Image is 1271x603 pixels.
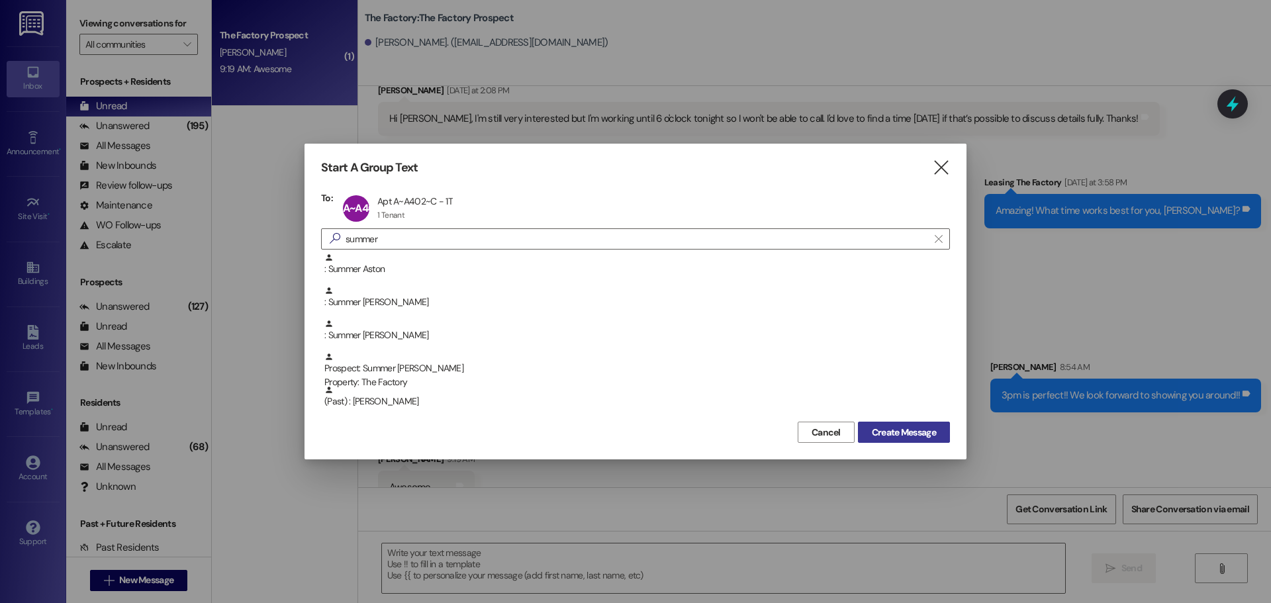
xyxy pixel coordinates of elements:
span: A~A402~C [343,201,393,215]
div: (Past) : [PERSON_NAME] [321,385,950,418]
button: Create Message [858,422,950,443]
div: Apt A~A402~C - 1T [377,195,453,207]
div: 1 Tenant [377,210,404,220]
i:  [932,161,950,175]
h3: Start A Group Text [321,160,418,175]
button: Cancel [798,422,855,443]
div: : Summer [PERSON_NAME] [324,319,950,342]
i:  [324,232,346,246]
span: Create Message [872,426,936,440]
input: Search for any contact or apartment [346,230,928,248]
i:  [935,234,942,244]
div: : Summer [PERSON_NAME] [321,286,950,319]
div: Prospect: Summer [PERSON_NAME] [324,352,950,390]
button: Clear text [928,229,949,249]
div: : Summer [PERSON_NAME] [324,286,950,309]
h3: To: [321,192,333,204]
span: Cancel [812,426,841,440]
div: : Summer [PERSON_NAME] [321,319,950,352]
div: : Summer Aston [321,253,950,286]
div: Property: The Factory [324,375,950,389]
div: Prospect: Summer [PERSON_NAME]Property: The Factory [321,352,950,385]
div: : Summer Aston [324,253,950,276]
div: (Past) : [PERSON_NAME] [324,385,950,408]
